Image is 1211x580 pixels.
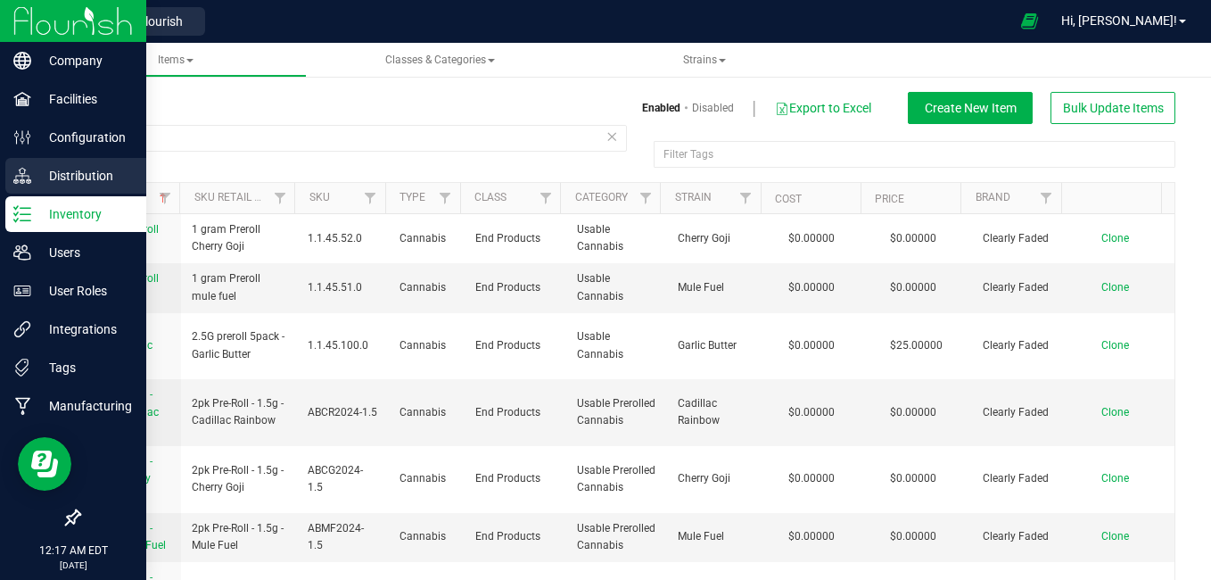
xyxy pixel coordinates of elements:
span: $0.00000 [779,400,844,426]
a: Strain [675,191,712,203]
span: 2.5G preroll 5pack -Garlic Butter [192,328,287,362]
span: $0.00000 [779,275,844,301]
inline-svg: Facilities [13,90,31,108]
inline-svg: Company [13,52,31,70]
p: Manufacturing [31,395,138,417]
span: Cannabis [400,230,454,247]
p: Facilities [31,88,138,110]
span: Mule Fuel [678,528,758,545]
a: SKU [309,191,330,203]
a: Filter [731,183,761,213]
p: [DATE] [8,559,138,572]
a: Filter [1032,183,1061,213]
span: $0.00000 [881,466,945,492]
p: Distribution [31,165,138,186]
p: User Roles [31,280,138,302]
span: End Products [475,470,556,487]
span: Usable Cannabis [577,221,657,255]
span: 2pk Pre-Roll - 1.5g - Cadillac Rainbow [192,395,287,429]
span: Clearly Faded [983,230,1063,247]
a: Filter [630,183,660,213]
span: End Products [475,337,556,354]
span: ABCR2024-1.5 [308,404,377,421]
a: Clone [1101,232,1147,244]
a: Filter [531,183,560,213]
a: Disabled [692,100,734,116]
h3: Items [78,92,614,113]
p: Integrations [31,319,138,340]
span: 1.1.45.52.0 [308,230,377,247]
span: 2pk Pre-Roll - 1.5g - Cherry Goji [192,462,287,496]
span: End Products [475,528,556,545]
span: Classes & Categories [385,54,495,66]
span: Create New Item [925,101,1017,115]
button: Create New Item [908,92,1033,124]
span: Items [158,54,194,66]
span: Cadillac Rainbow [678,395,758,429]
span: Clearly Faded [983,337,1063,354]
span: 1 gram Preroll mule fuel [192,270,287,304]
span: Cannabis [400,404,454,421]
a: Clone [1101,339,1147,352]
a: Filter [265,183,294,213]
span: Clearly Faded [983,470,1063,487]
button: Bulk Update Items [1050,92,1175,124]
a: Filter [150,183,179,213]
span: Cannabis [400,528,454,545]
span: Clone [1101,406,1129,418]
span: Garlic Butter [678,337,758,354]
iframe: Resource center [18,437,71,491]
a: Category [575,191,628,203]
span: Usable Cannabis [577,328,657,362]
a: Clone [1101,530,1147,543]
span: Clone [1101,472,1129,485]
inline-svg: Manufacturing [13,397,31,415]
span: Usable Cannabis [577,270,657,304]
p: 12:17 AM EDT [8,543,138,559]
span: Clone [1101,281,1129,294]
span: End Products [475,279,556,296]
span: Usable Prerolled Cannabis [577,462,657,496]
span: 2pk Pre-Roll - 1.5g - Mule Fuel [192,520,287,554]
span: $0.00000 [779,466,844,492]
span: Cannabis [400,279,454,296]
a: Clone [1101,406,1147,418]
inline-svg: User Roles [13,282,31,300]
span: Usable Prerolled Cannabis [577,395,657,429]
span: Cannabis [400,470,454,487]
span: Cannabis [400,337,454,354]
inline-svg: Configuration [13,128,31,146]
span: 1.1.45.100.0 [308,337,377,354]
span: Mule Fuel [678,279,758,296]
a: Filter [431,183,460,213]
span: ABMF2024-1.5 [308,520,377,554]
span: Clone [1101,232,1129,244]
p: Configuration [31,127,138,148]
a: Brand [976,191,1010,203]
inline-svg: Inventory [13,205,31,223]
inline-svg: Integrations [13,320,31,338]
span: $0.00000 [881,400,945,426]
span: Cherry Goji [678,230,758,247]
span: End Products [475,404,556,421]
span: 1 gram Preroll Cherry Goji [192,221,287,255]
p: Inventory [31,203,138,225]
span: Clearly Faded [983,279,1063,296]
span: Bulk Update Items [1063,101,1164,115]
span: ABCG2024-1.5 [308,462,377,496]
a: Filter [355,183,384,213]
a: Clone [1101,472,1147,485]
a: Clone [1101,281,1147,294]
span: $0.00000 [881,275,945,301]
p: Company [31,50,138,71]
inline-svg: Distribution [13,167,31,185]
a: Type [400,191,425,203]
a: Enabled [642,100,680,116]
span: $0.00000 [881,226,945,252]
span: Clearly Faded [983,528,1063,545]
a: Price [875,193,904,205]
span: End Products [475,230,556,247]
a: Class [474,191,507,203]
inline-svg: Users [13,244,31,261]
input: Search Item Name, SKU Retail Name, or Part Number [78,125,627,152]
